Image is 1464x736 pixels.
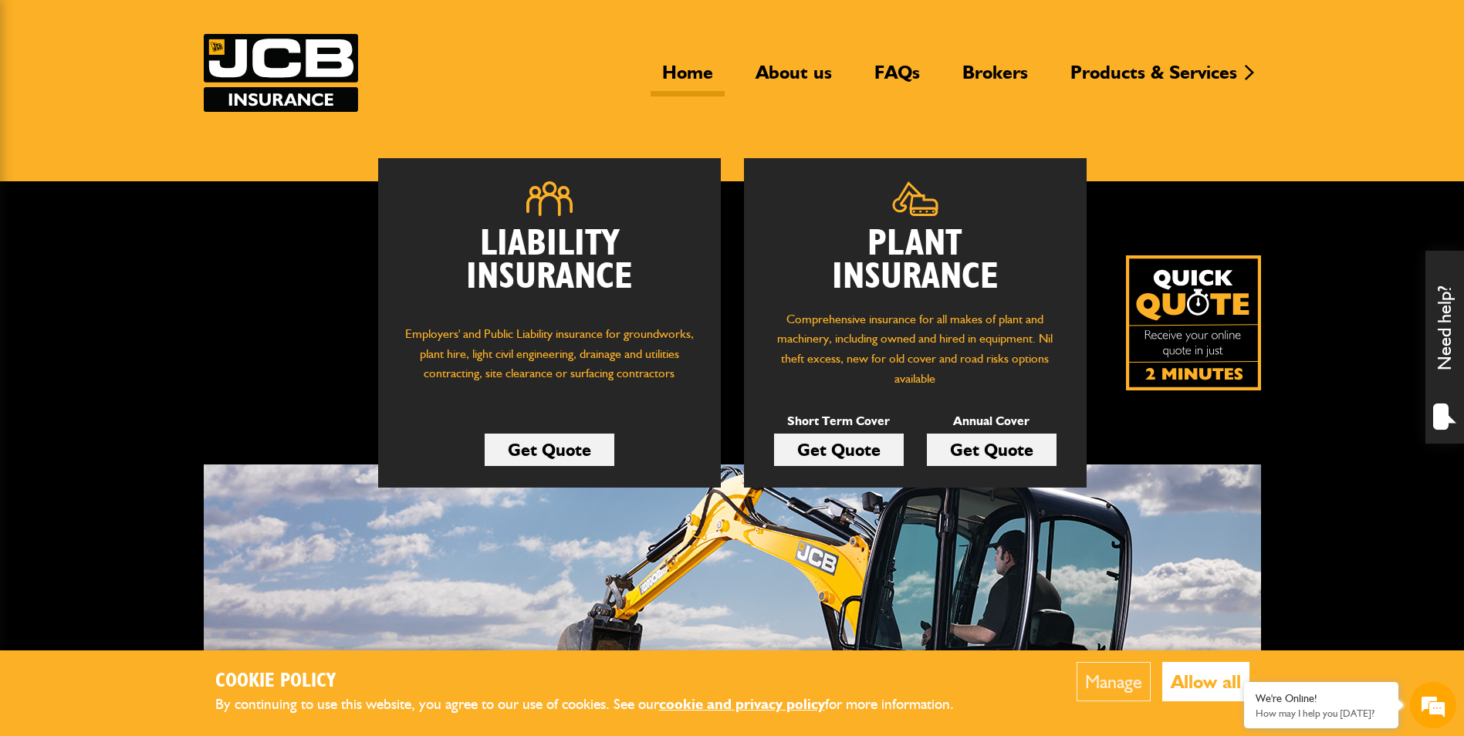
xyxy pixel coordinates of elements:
[204,34,358,112] img: JCB Insurance Services logo
[1425,251,1464,444] div: Need help?
[744,61,844,96] a: About us
[1256,707,1387,719] p: How may I help you today?
[1059,61,1249,96] a: Products & Services
[1077,662,1151,701] button: Manage
[951,61,1040,96] a: Brokers
[767,309,1063,388] p: Comprehensive insurance for all makes of plant and machinery, including owned and hired in equipm...
[1126,255,1261,390] img: Quick Quote
[927,434,1057,466] a: Get Quote
[204,34,358,112] a: JCB Insurance Services
[1162,662,1249,701] button: Allow all
[651,61,725,96] a: Home
[774,411,904,431] p: Short Term Cover
[927,411,1057,431] p: Annual Cover
[215,693,979,717] p: By continuing to use this website, you agree to our use of cookies. See our for more information.
[1256,692,1387,705] div: We're Online!
[485,434,614,466] a: Get Quote
[767,228,1063,294] h2: Plant Insurance
[774,434,904,466] a: Get Quote
[1126,255,1261,390] a: Get your insurance quote isn just 2-minutes
[659,695,825,713] a: cookie and privacy policy
[401,228,698,309] h2: Liability Insurance
[215,670,979,694] h2: Cookie Policy
[401,324,698,398] p: Employers' and Public Liability insurance for groundworks, plant hire, light civil engineering, d...
[863,61,931,96] a: FAQs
